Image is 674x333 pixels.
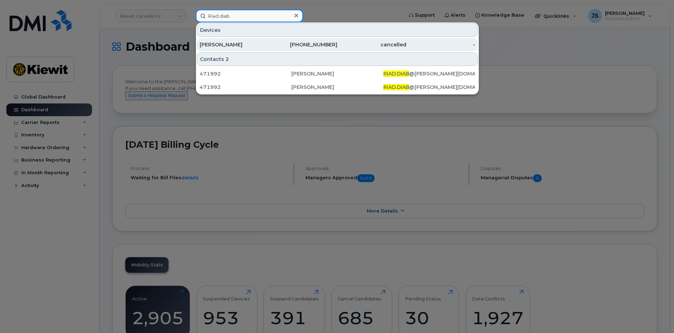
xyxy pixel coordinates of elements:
div: - [406,41,475,48]
div: [PHONE_NUMBER] [269,41,338,48]
iframe: Messenger Launcher [643,302,669,328]
div: [PERSON_NAME] [200,41,269,48]
span: RIAD.DIAB [383,70,409,77]
div: 471992 [200,84,291,91]
span: RIAD.DIAB [383,84,409,90]
div: cancelled [337,41,406,48]
div: Contacts [197,52,478,66]
div: 471992 [200,70,291,77]
a: 471992[PERSON_NAME]RIAD.DIAB@[PERSON_NAME][DOMAIN_NAME] [197,67,478,80]
div: [PERSON_NAME] [291,70,383,77]
a: 471992[PERSON_NAME]RIAD.DIAB@[PERSON_NAME][DOMAIN_NAME] [197,81,478,94]
div: Devices [197,23,478,37]
div: @[PERSON_NAME][DOMAIN_NAME] [383,84,475,91]
span: 2 [225,56,229,63]
div: @[PERSON_NAME][DOMAIN_NAME] [383,70,475,77]
div: [PERSON_NAME] [291,84,383,91]
a: [PERSON_NAME][PHONE_NUMBER]cancelled- [197,38,478,51]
